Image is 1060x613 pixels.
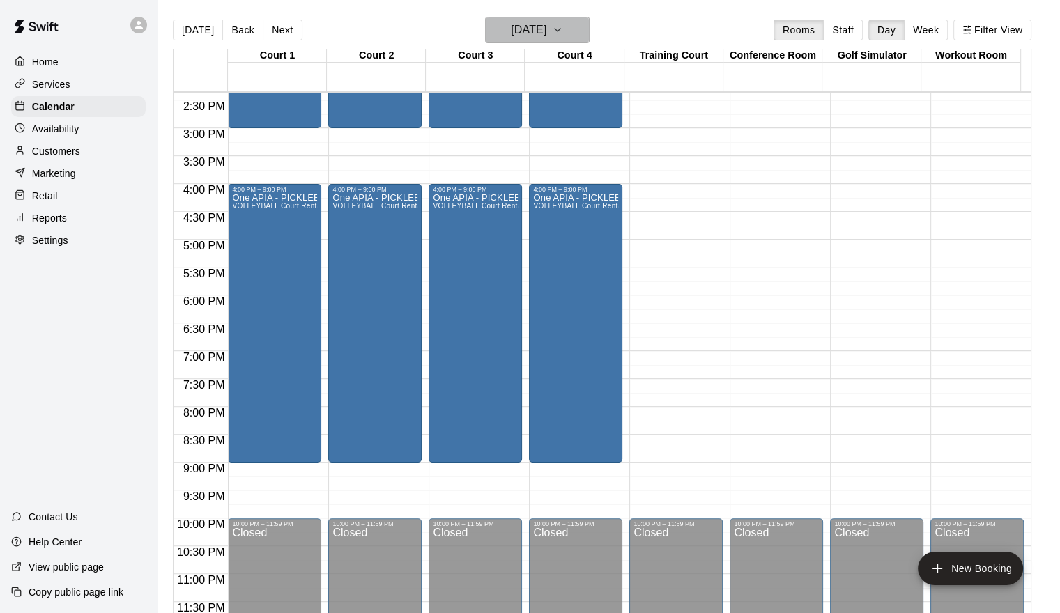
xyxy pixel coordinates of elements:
[327,49,426,63] div: Court 2
[868,20,905,40] button: Day
[180,267,229,279] span: 5:30 PM
[904,20,948,40] button: Week
[174,546,228,558] span: 10:30 PM
[11,208,146,228] a: Reports
[921,49,1020,63] div: Workout Room
[180,212,229,224] span: 4:30 PM
[180,435,229,447] span: 8:30 PM
[232,202,474,210] span: VOLLEYBALL Court Rental (Everyday After 3 pm and All Day Weekends)
[32,144,80,158] p: Customers
[11,74,146,95] a: Services
[29,535,82,549] p: Help Center
[32,77,70,91] p: Services
[429,184,522,463] div: 4:00 PM – 9:00 PM: One APIA - PICKLEBALL
[511,20,546,40] h6: [DATE]
[32,211,67,225] p: Reports
[232,520,317,527] div: 10:00 PM – 11:59 PM
[433,520,518,527] div: 10:00 PM – 11:59 PM
[173,20,223,40] button: [DATE]
[11,141,146,162] a: Customers
[624,49,723,63] div: Training Court
[734,520,819,527] div: 10:00 PM – 11:59 PM
[633,520,719,527] div: 10:00 PM – 11:59 PM
[180,128,229,140] span: 3:00 PM
[32,233,68,247] p: Settings
[228,184,321,463] div: 4:00 PM – 9:00 PM: One APIA - PICKLEBALL
[180,407,229,419] span: 8:00 PM
[228,49,327,63] div: Court 1
[32,189,58,203] p: Retail
[823,20,863,40] button: Staff
[174,518,228,530] span: 10:00 PM
[180,156,229,168] span: 3:30 PM
[332,186,417,193] div: 4:00 PM – 9:00 PM
[32,122,79,136] p: Availability
[180,490,229,502] span: 9:30 PM
[533,520,618,527] div: 10:00 PM – 11:59 PM
[32,55,59,69] p: Home
[433,202,675,210] span: VOLLEYBALL Court Rental (Everyday After 3 pm and All Day Weekends)
[533,202,775,210] span: VOLLEYBALL Court Rental (Everyday After 3 pm and All Day Weekends)
[774,20,824,40] button: Rooms
[953,20,1031,40] button: Filter View
[180,323,229,335] span: 6:30 PM
[723,49,822,63] div: Conference Room
[11,118,146,139] a: Availability
[485,17,590,43] button: [DATE]
[232,186,317,193] div: 4:00 PM – 9:00 PM
[32,100,75,114] p: Calendar
[11,185,146,206] a: Retail
[222,20,263,40] button: Back
[174,574,228,586] span: 11:00 PM
[525,49,624,63] div: Court 4
[180,351,229,363] span: 7:00 PM
[822,49,921,63] div: Golf Simulator
[180,379,229,391] span: 7:30 PM
[180,240,229,251] span: 5:00 PM
[32,166,76,180] p: Marketing
[29,560,104,574] p: View public page
[332,202,574,210] span: VOLLEYBALL Court Rental (Everyday After 3 pm and All Day Weekends)
[918,552,1023,585] button: add
[263,20,302,40] button: Next
[180,184,229,196] span: 4:00 PM
[11,96,146,117] a: Calendar
[533,186,618,193] div: 4:00 PM – 9:00 PM
[332,520,417,527] div: 10:00 PM – 11:59 PM
[11,163,146,184] a: Marketing
[180,463,229,474] span: 9:00 PM
[433,186,518,193] div: 4:00 PM – 9:00 PM
[935,520,1020,527] div: 10:00 PM – 11:59 PM
[180,295,229,307] span: 6:00 PM
[11,52,146,72] a: Home
[29,585,123,599] p: Copy public page link
[11,230,146,251] a: Settings
[180,100,229,112] span: 2:30 PM
[529,184,622,463] div: 4:00 PM – 9:00 PM: One APIA - PICKLEBALL
[328,184,422,463] div: 4:00 PM – 9:00 PM: One APIA - PICKLEBALL
[834,520,919,527] div: 10:00 PM – 11:59 PM
[426,49,525,63] div: Court 3
[29,510,78,524] p: Contact Us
